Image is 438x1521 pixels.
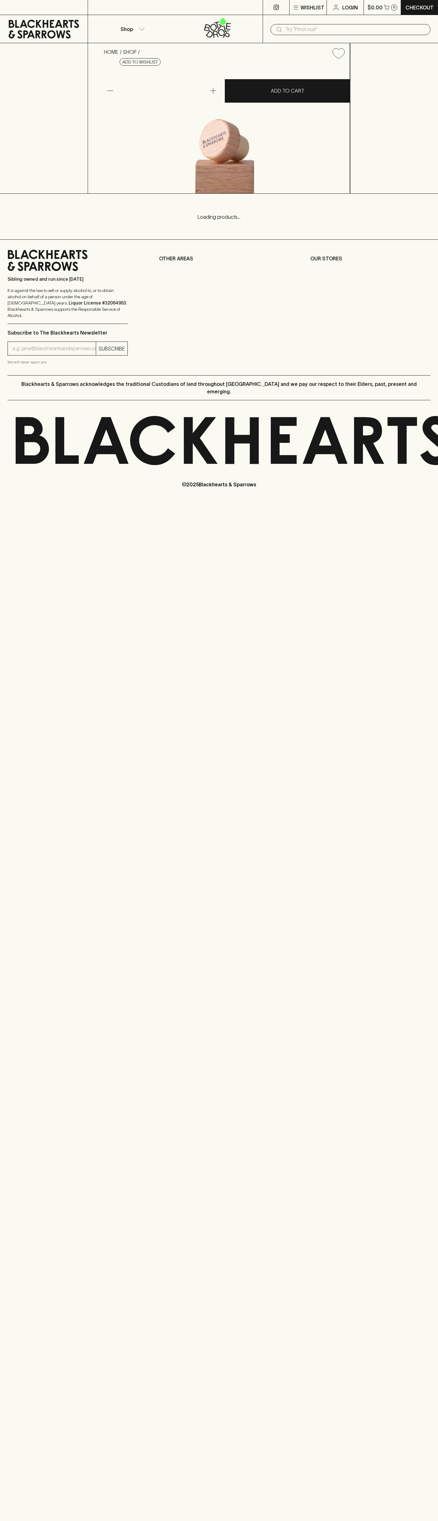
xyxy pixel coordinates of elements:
p: Wishlist [301,4,324,11]
p: ⠀ [88,4,93,11]
p: Subscribe to The Blackhearts Newsletter [8,329,128,336]
input: e.g. jane@blackheartsandsparrows.com.au [13,344,96,354]
strong: Liquor License #32064953 [69,300,126,305]
a: HOME [104,49,118,55]
button: Add to wishlist [330,46,347,62]
p: 0 [393,6,395,9]
p: We will never spam you [8,359,128,365]
p: Blackhearts & Sparrows acknowledges the traditional Custodians of land throughout [GEOGRAPHIC_DAT... [12,380,426,395]
button: ADD TO CART [225,79,350,103]
p: Loading products... [6,213,432,221]
p: Checkout [405,4,434,11]
a: SHOP [123,49,137,55]
button: SUBSCRIBE [96,342,127,355]
button: Add to wishlist [120,58,161,66]
p: It is against the law to sell or supply alcohol to, or to obtain alcohol on behalf of a person un... [8,287,128,319]
img: 34256.png [99,64,350,193]
p: OUR STORES [310,255,430,262]
input: Try "Pinot noir" [286,24,425,34]
p: Sibling owned and run since [DATE] [8,276,128,282]
p: OTHER AREAS [159,255,279,262]
p: Login [342,4,358,11]
button: Shop [88,15,175,43]
p: $0.00 [368,4,383,11]
p: ADD TO CART [271,87,304,95]
p: SUBSCRIBE [99,345,125,352]
p: Shop [121,25,133,33]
